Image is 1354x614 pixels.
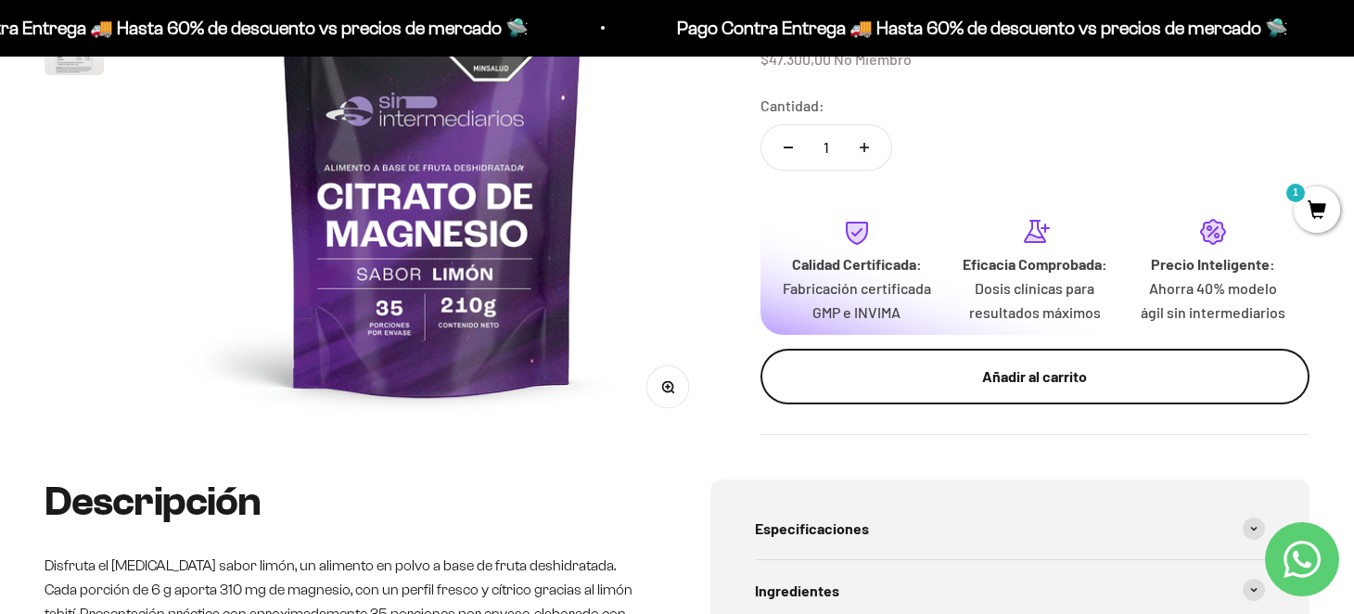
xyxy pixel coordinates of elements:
[22,237,384,269] div: Un mejor precio
[798,365,1272,389] div: Añadir al carrito
[792,255,922,273] strong: Calidad Certificada:
[1284,182,1307,204] mark: 1
[303,278,382,310] span: Enviar
[755,498,1265,559] summary: Especificaciones
[22,125,384,158] div: Reseñas de otros clientes
[963,255,1107,273] strong: Eficacia Comprobada:
[22,199,384,232] div: Un video del producto
[761,125,815,170] button: Reducir cantidad
[22,88,384,121] div: Más información sobre los ingredientes
[783,276,931,324] p: Fabricación certificada GMP e INVIMA
[22,30,384,72] p: ¿Qué te haría sentir más seguro de comprar este producto?
[760,93,824,117] label: Cantidad:
[1151,255,1275,273] strong: Precio Inteligente:
[1139,276,1287,324] p: Ahorra 40% modelo ágil sin intermediarios
[760,349,1309,404] button: Añadir al carrito
[755,517,869,541] span: Especificaciones
[22,162,384,195] div: Una promoción especial
[961,276,1109,324] p: Dosis clínicas para resultados máximos
[301,278,384,310] button: Enviar
[668,13,1279,43] p: Pago Contra Entrega 🚚 Hasta 60% de descuento vs precios de mercado 🛸
[755,579,839,603] span: Ingredientes
[837,125,891,170] button: Aumentar cantidad
[1294,201,1340,222] a: 1
[45,480,644,524] h2: Descripción
[760,50,831,68] span: $47.300,00
[834,50,912,68] span: No Miembro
